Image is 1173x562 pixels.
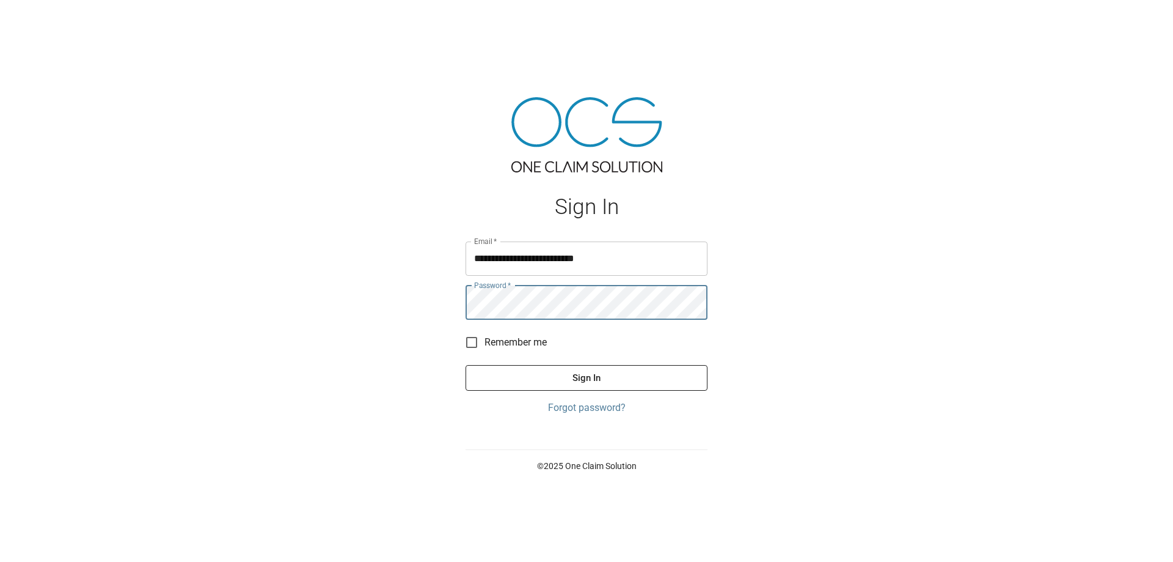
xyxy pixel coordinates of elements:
button: Sign In [466,365,707,391]
label: Password [474,280,511,290]
a: Forgot password? [466,401,707,415]
h1: Sign In [466,194,707,220]
img: ocs-logo-white-transparent.png [15,7,64,32]
span: Remember me [484,335,547,350]
img: ocs-logo-tra.png [511,97,662,172]
label: Email [474,236,497,246]
p: © 2025 One Claim Solution [466,460,707,472]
